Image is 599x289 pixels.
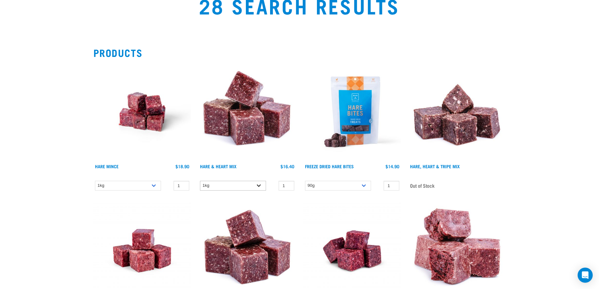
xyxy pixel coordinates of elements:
[384,181,399,191] input: 1
[410,165,460,167] a: Hare, Heart & Tripe Mix
[198,63,296,161] img: Pile Of Cubed Hare Heart For Pets
[174,181,189,191] input: 1
[385,164,399,169] div: $14.90
[175,164,189,169] div: $18.90
[95,165,119,167] a: Hare Mince
[93,47,506,58] h2: Products
[279,181,294,191] input: 1
[93,63,191,161] img: Raw Essentials Hare Mince Raw Bites For Cats & Dogs
[280,164,294,169] div: $16.40
[200,165,236,167] a: Hare & Heart Mix
[305,165,354,167] a: Freeze Dried Hare Bites
[303,63,401,161] img: Raw Essentials Freeze Dried Hare Bites
[578,268,593,283] div: Open Intercom Messenger
[408,63,506,161] img: 1175 Rabbit Heart Tripe Mix 01
[410,181,435,190] span: Out of Stock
